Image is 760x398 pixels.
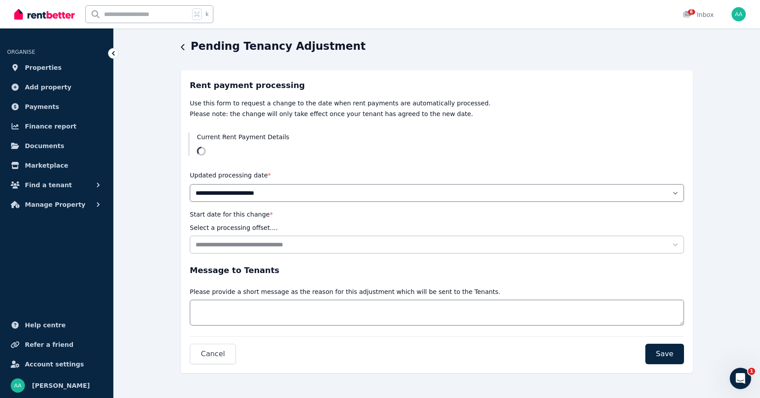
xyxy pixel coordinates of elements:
[25,320,66,330] span: Help centre
[190,79,684,92] h3: Rent payment processing
[748,368,755,375] span: 1
[32,380,90,391] span: [PERSON_NAME]
[25,82,72,92] span: Add property
[730,368,751,389] iframe: Intercom live chat
[25,141,64,151] span: Documents
[191,39,366,53] h1: Pending Tenancy Adjustment
[205,11,208,18] span: k
[190,344,236,364] button: Cancel
[190,172,271,179] label: Updated processing date
[683,10,714,19] div: Inbox
[7,316,106,334] a: Help centre
[645,344,684,364] button: Save
[7,355,106,373] a: Account settings
[7,117,106,135] a: Finance report
[7,49,35,55] span: ORGANISE
[656,349,673,359] span: Save
[25,180,72,190] span: Find a tenant
[190,211,273,218] label: Start date for this change
[7,137,106,155] a: Documents
[190,287,500,296] p: Please provide a short message as the reason for this adjustment which will be sent to the Tenants.
[7,59,106,76] a: Properties
[25,359,84,370] span: Account settings
[25,101,59,112] span: Payments
[190,99,684,108] p: Use this form to request a change to the date when rent payments are automatically processed.
[732,7,746,21] img: Ashlee Arndt
[25,62,62,73] span: Properties
[190,223,278,232] p: Select a processing offset....
[7,98,106,116] a: Payments
[197,133,686,141] h3: Current Rent Payment Details
[11,378,25,393] img: Ashlee Arndt
[201,349,225,359] span: Cancel
[25,339,73,350] span: Refer a friend
[7,78,106,96] a: Add property
[7,196,106,213] button: Manage Property
[7,157,106,174] a: Marketplace
[688,9,695,15] span: 6
[7,176,106,194] button: Find a tenant
[25,199,85,210] span: Manage Property
[190,109,684,118] p: Please note: the change will only take effect once your tenant has agreed to the new date.
[25,121,76,132] span: Finance report
[190,264,684,277] h3: Message to Tenants
[25,160,68,171] span: Marketplace
[14,8,75,21] img: RentBetter
[7,336,106,354] a: Refer a friend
